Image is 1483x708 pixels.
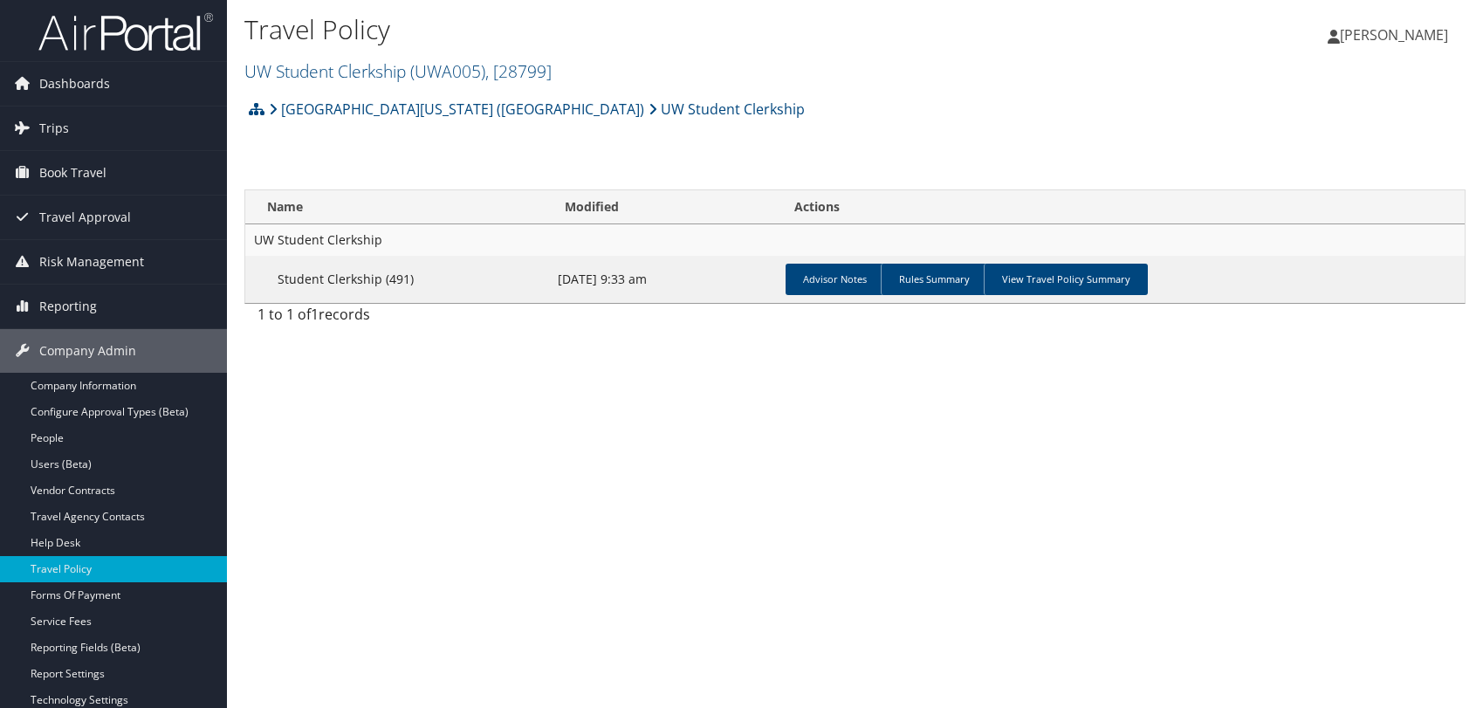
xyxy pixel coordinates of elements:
[786,264,884,295] a: Advisor Notes
[39,62,110,106] span: Dashboards
[244,59,552,83] a: UW Student Clerkship
[311,305,319,324] span: 1
[39,285,97,328] span: Reporting
[39,151,106,195] span: Book Travel
[1340,25,1448,45] span: [PERSON_NAME]
[257,304,537,333] div: 1 to 1 of records
[779,190,1465,224] th: Actions
[39,196,131,239] span: Travel Approval
[549,190,779,224] th: Modified: activate to sort column ascending
[984,264,1148,295] a: View Travel Policy Summary
[245,190,549,224] th: Name: activate to sort column ascending
[245,224,1465,256] td: UW Student Clerkship
[38,11,213,52] img: airportal-logo.png
[39,107,69,150] span: Trips
[269,92,644,127] a: [GEOGRAPHIC_DATA][US_STATE] ([GEOGRAPHIC_DATA])
[485,59,552,83] span: , [ 28799 ]
[649,92,805,127] a: UW Student Clerkship
[549,256,779,303] td: [DATE] 9:33 am
[410,59,485,83] span: ( UWA005 )
[1328,9,1466,61] a: [PERSON_NAME]
[245,256,549,303] td: Student Clerkship (491)
[244,11,1059,48] h1: Travel Policy
[39,329,136,373] span: Company Admin
[881,264,987,295] a: Rules Summary
[39,240,144,284] span: Risk Management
